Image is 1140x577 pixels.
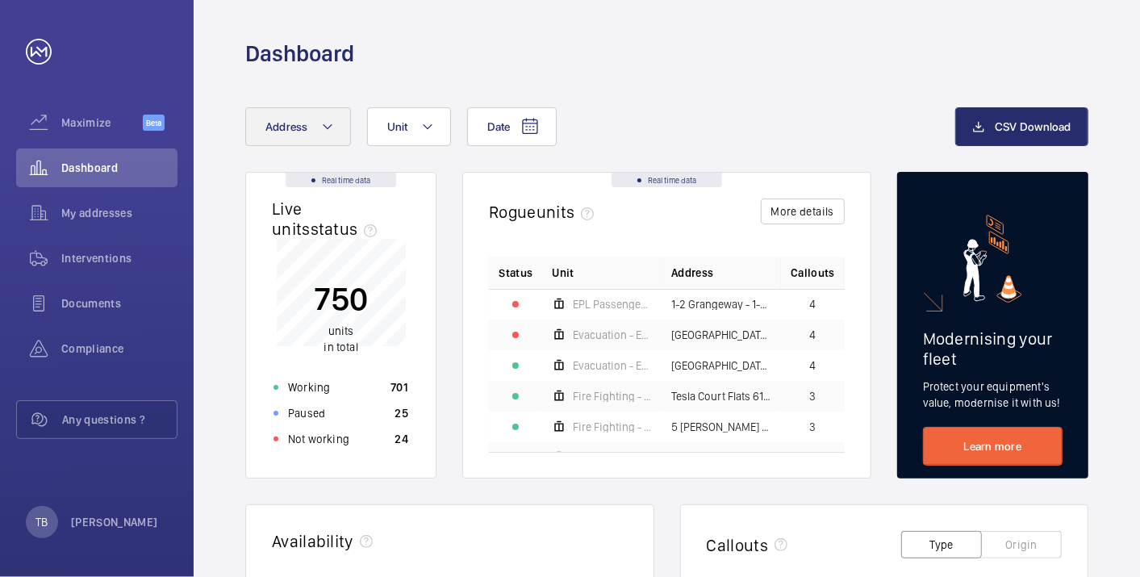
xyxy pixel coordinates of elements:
img: marketing-card.svg [963,215,1022,303]
h2: Callouts [707,535,769,555]
p: 701 [390,379,408,395]
p: 25 [395,405,409,421]
h2: Rogue [489,202,600,222]
span: Evacuation - EPL No 4 Flats 45-101 R/h [573,329,652,341]
span: units [328,325,354,338]
button: CSV Download [955,107,1088,146]
span: [GEOGRAPHIC_DATA] C Flats 45-101 - High Risk Building - [GEOGRAPHIC_DATA] 45-101 [671,360,771,371]
span: 4 [809,299,816,310]
p: 750 [314,279,368,320]
button: More details [761,199,845,224]
h2: Live units [272,199,383,239]
button: Type [901,531,982,558]
span: Address [265,120,308,133]
span: Any questions ? [62,412,177,428]
div: Real time data [286,173,396,187]
span: Documents [61,295,177,311]
span: units [537,202,601,222]
p: in total [314,324,368,356]
button: Address [245,107,351,146]
span: Tesla Court Flats 61-84 - High Risk Building - Tesla Court Flats 61-84 [671,391,771,402]
span: Interventions [61,250,177,266]
button: Origin [981,531,1062,558]
p: [PERSON_NAME] [71,514,158,530]
span: My addresses [61,205,177,221]
button: Unit [367,107,451,146]
span: Maximize [61,115,143,131]
span: status [311,219,384,239]
p: Not working [288,431,349,447]
span: Callouts [791,265,835,281]
span: 3 [809,421,816,433]
span: 5 [PERSON_NAME] House - High Risk Building - [GEOGRAPHIC_DATA][PERSON_NAME] [671,421,771,433]
button: Date [467,107,557,146]
span: CSV Download [995,120,1071,133]
span: Compliance [61,341,177,357]
h2: Modernising your fleet [923,328,1063,369]
span: Unit [387,120,408,133]
span: [GEOGRAPHIC_DATA] C Flats 45-101 - High Risk Building - [GEOGRAPHIC_DATA] 45-101 [671,329,771,341]
span: Unit [552,265,574,281]
span: Date [487,120,511,133]
span: 1-2 Grangeway - 1-2 [GEOGRAPHIC_DATA] [671,299,771,310]
span: Fire Fighting - EPL Passenger Lift [573,421,652,433]
p: Working [288,379,330,395]
span: 3 [809,391,816,402]
span: 4 [809,360,816,371]
span: Address [671,265,713,281]
h1: Dashboard [245,39,354,69]
span: Beta [143,115,165,131]
p: Status [499,265,532,281]
span: EPL Passenger Lift [573,299,652,310]
span: Fire Fighting - Tesla 61-84 schn euro [573,391,652,402]
span: 4 [809,329,816,341]
span: Evacuation - EPL No 3 Flats 45-101 L/h [573,360,652,371]
a: Learn more [923,427,1063,466]
h2: Availability [272,531,353,551]
p: TB [35,514,48,530]
p: 24 [395,431,409,447]
span: Dashboard [61,160,177,176]
div: Real time data [612,173,722,187]
p: Protect your equipment's value, modernise it with us! [923,378,1063,411]
p: Paused [288,405,325,421]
